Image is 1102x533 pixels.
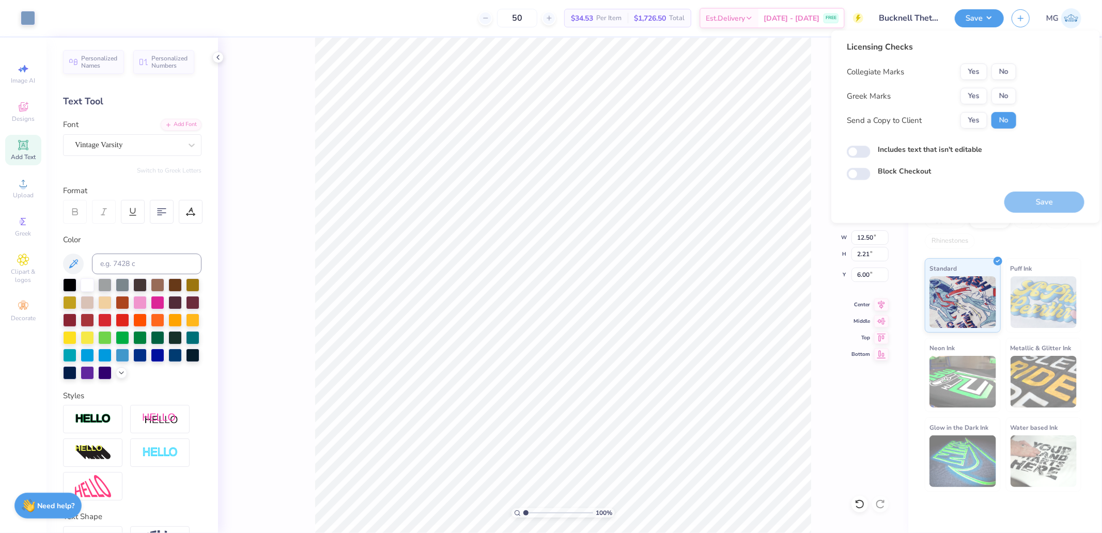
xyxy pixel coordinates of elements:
[5,268,41,284] span: Clipart & logos
[12,115,35,123] span: Designs
[929,435,996,487] img: Glow in the Dark Ink
[826,14,836,22] span: FREE
[847,66,904,78] div: Collegiate Marks
[11,314,36,322] span: Decorate
[929,263,957,274] span: Standard
[63,390,201,402] div: Styles
[142,447,178,459] img: Negative Space
[1011,435,1077,487] img: Water based Ink
[15,229,32,238] span: Greek
[75,475,111,497] img: Free Distort
[929,422,988,433] span: Glow in the Dark Ink
[960,88,987,104] button: Yes
[991,88,1016,104] button: No
[851,318,870,325] span: Middle
[847,115,922,127] div: Send a Copy to Client
[63,234,201,246] div: Color
[955,9,1004,27] button: Save
[497,9,537,27] input: – –
[851,301,870,308] span: Center
[1061,8,1081,28] img: Michael Galon
[63,95,201,108] div: Text Tool
[63,119,79,131] label: Font
[847,90,891,102] div: Greek Marks
[1011,422,1058,433] span: Water based Ink
[706,13,745,24] span: Est. Delivery
[11,153,36,161] span: Add Text
[596,13,622,24] span: Per Item
[75,413,111,425] img: Stroke
[851,351,870,358] span: Bottom
[1011,342,1072,353] span: Metallic & Glitter Ink
[991,64,1016,80] button: No
[1011,356,1077,407] img: Metallic & Glitter Ink
[75,445,111,461] img: 3d Illusion
[161,119,201,131] div: Add Font
[11,76,36,85] span: Image AI
[929,356,996,407] img: Neon Ink
[92,254,201,274] input: e.g. 7428 c
[925,233,975,249] div: Rhinestones
[851,334,870,341] span: Top
[847,41,1016,53] div: Licensing Checks
[137,166,201,175] button: Switch to Greek Letters
[634,13,666,24] span: $1,726.50
[878,166,931,177] label: Block Checkout
[151,55,188,69] span: Personalized Numbers
[991,112,1016,129] button: No
[960,64,987,80] button: Yes
[63,185,203,197] div: Format
[878,144,982,155] label: Includes text that isn't editable
[669,13,685,24] span: Total
[871,8,947,28] input: Untitled Design
[38,501,75,511] strong: Need help?
[929,276,996,328] img: Standard
[571,13,593,24] span: $34.53
[596,508,612,518] span: 100 %
[13,191,34,199] span: Upload
[1046,8,1081,28] a: MG
[81,55,118,69] span: Personalized Names
[1046,12,1059,24] span: MG
[142,413,178,426] img: Shadow
[929,342,955,353] span: Neon Ink
[63,511,201,523] div: Text Shape
[960,112,987,129] button: Yes
[1011,263,1032,274] span: Puff Ink
[1011,276,1077,328] img: Puff Ink
[764,13,819,24] span: [DATE] - [DATE]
